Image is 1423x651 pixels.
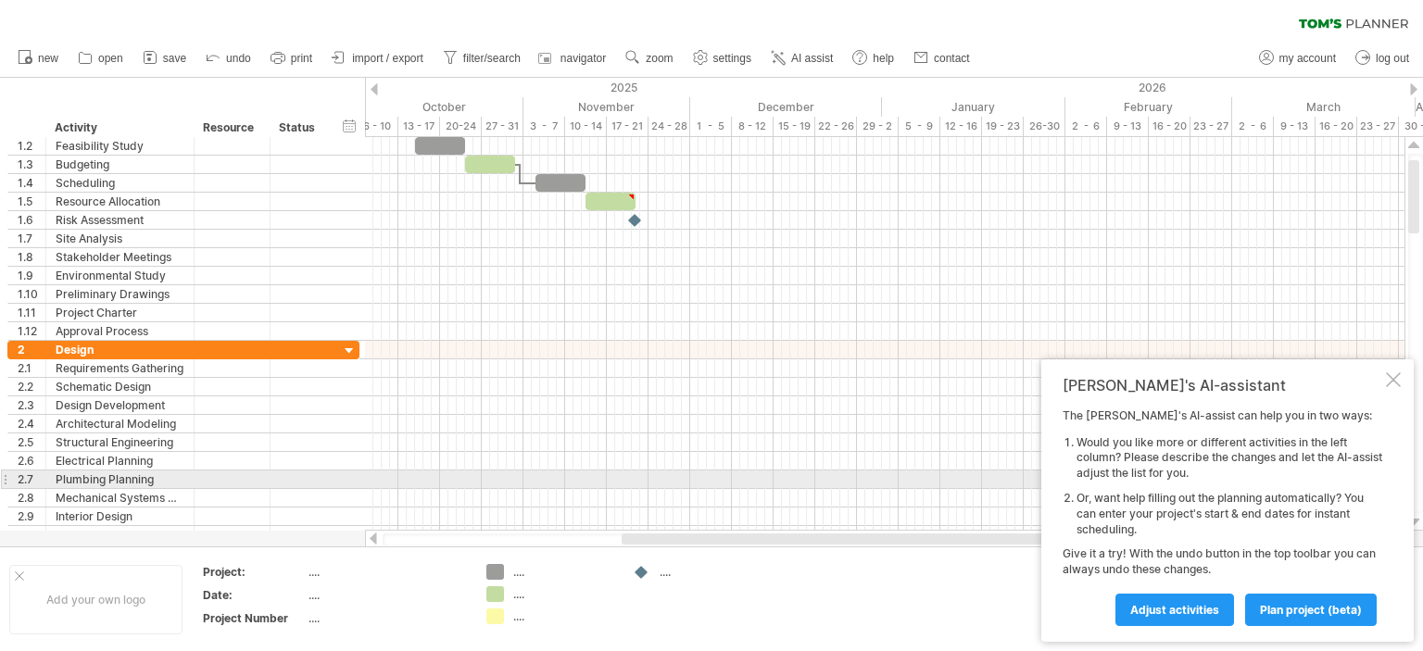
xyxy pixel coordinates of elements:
[56,359,184,377] div: Requirements Gathering
[226,52,251,65] span: undo
[18,211,45,229] div: 1.6
[18,526,45,544] div: 2.10
[203,587,305,603] div: Date:
[18,452,45,469] div: 2.6
[56,156,184,173] div: Budgeting
[327,46,429,70] a: import / export
[56,248,184,266] div: Stakeholder Meetings
[1077,435,1382,482] li: Would you like more or different activities in the left column? Please describe the changes and l...
[56,378,184,395] div: Schematic Design
[18,174,45,192] div: 1.4
[18,396,45,414] div: 2.3
[18,248,45,266] div: 1.8
[909,46,976,70] a: contact
[1063,408,1382,625] div: The [PERSON_NAME]'s AI-assist can help you in two ways: Give it a try! With the undo button in th...
[18,267,45,284] div: 1.9
[982,117,1024,136] div: 19 - 23
[934,52,970,65] span: contact
[660,564,761,580] div: ....
[18,507,45,525] div: 2.9
[291,52,312,65] span: print
[56,211,184,229] div: Risk Assessment
[18,415,45,432] div: 2.4
[1376,52,1409,65] span: log out
[1065,97,1232,117] div: February 2026
[690,97,882,117] div: December 2025
[882,97,1065,117] div: January 2026
[309,564,464,580] div: ....
[1232,117,1274,136] div: 2 - 6
[815,117,857,136] div: 22 - 26
[791,52,833,65] span: AI assist
[18,341,45,358] div: 2
[56,193,184,210] div: Resource Allocation
[1130,603,1219,617] span: Adjust activities
[1351,46,1415,70] a: log out
[940,117,982,136] div: 12 - 16
[646,52,673,65] span: zoom
[523,117,565,136] div: 3 - 7
[56,526,184,544] div: Landscape Design
[73,46,129,70] a: open
[513,608,614,624] div: ....
[56,489,184,507] div: Mechanical Systems Design
[1190,117,1232,136] div: 23 - 27
[607,117,649,136] div: 17 - 21
[18,378,45,395] div: 2.2
[56,230,184,247] div: Site Analysis
[203,564,305,580] div: Project:
[1245,594,1377,626] a: plan project (beta)
[873,52,894,65] span: help
[18,137,45,155] div: 1.2
[688,46,757,70] a: settings
[1065,117,1107,136] div: 2 - 6
[56,174,184,192] div: Scheduling
[649,117,690,136] div: 24 - 28
[565,117,607,136] div: 10 - 14
[18,433,45,451] div: 2.5
[766,46,838,70] a: AI assist
[201,46,257,70] a: undo
[848,46,900,70] a: help
[18,322,45,340] div: 1.12
[1232,97,1416,117] div: March 2026
[1115,594,1234,626] a: Adjust activities
[56,322,184,340] div: Approval Process
[1274,117,1316,136] div: 9 - 13
[138,46,192,70] a: save
[18,359,45,377] div: 2.1
[713,52,751,65] span: settings
[18,285,45,303] div: 1.10
[1077,491,1382,537] li: Or, want help filling out the planning automatically? You can enter your project's start & end da...
[309,610,464,626] div: ....
[1063,376,1382,394] div: [PERSON_NAME]'s AI-assistant
[56,470,184,488] div: Plumbing Planning
[438,46,526,70] a: filter/search
[203,610,305,626] div: Project Number
[56,452,184,469] div: Electrical Planning
[1316,117,1357,136] div: 16 - 20
[56,433,184,451] div: Structural Engineering
[398,117,440,136] div: 13 - 17
[523,97,690,117] div: November 2025
[279,119,320,137] div: Status
[203,119,259,137] div: Resource
[1149,117,1190,136] div: 16 - 20
[18,230,45,247] div: 1.7
[56,285,184,303] div: Preliminary Drawings
[18,470,45,488] div: 2.7
[18,304,45,321] div: 1.11
[1024,117,1065,136] div: 26-30
[55,119,183,137] div: Activity
[56,396,184,414] div: Design Development
[56,415,184,432] div: Architectural Modeling
[9,565,183,634] div: Add your own logo
[513,564,614,580] div: ....
[38,52,58,65] span: new
[18,193,45,210] div: 1.5
[1279,52,1336,65] span: my account
[857,117,899,136] div: 29 - 2
[732,117,774,136] div: 8 - 12
[560,52,606,65] span: navigator
[13,46,64,70] a: new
